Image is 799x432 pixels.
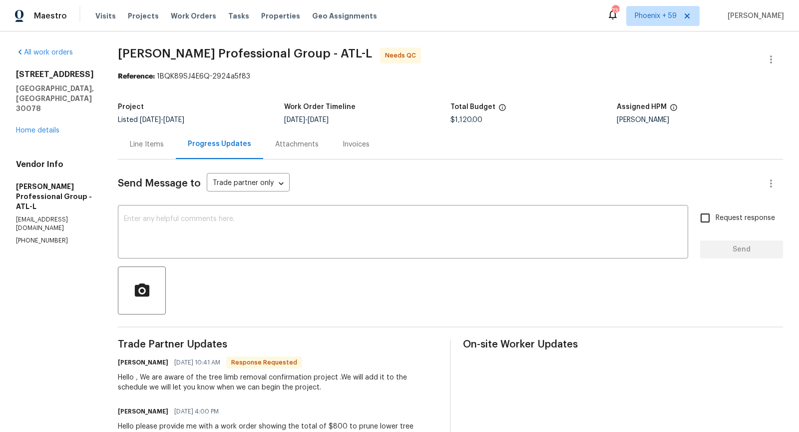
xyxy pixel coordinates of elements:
div: Attachments [275,139,319,149]
span: [DATE] 10:41 AM [174,357,220,367]
span: Send Message to [118,178,201,188]
h6: [PERSON_NAME] [118,406,168,416]
div: Trade partner only [207,175,290,192]
h5: Assigned HPM [617,103,667,110]
p: [EMAIL_ADDRESS][DOMAIN_NAME] [16,215,94,232]
span: Needs QC [385,50,420,60]
span: Trade Partner Updates [118,339,438,349]
h6: [PERSON_NAME] [118,357,168,367]
span: Phoenix + 59 [635,11,677,21]
div: 1BQK89SJ4E6Q-2924a5f83 [118,71,783,81]
a: All work orders [16,49,73,56]
span: - [284,116,329,123]
span: Work Orders [171,11,216,21]
p: [PHONE_NUMBER] [16,236,94,245]
h5: [PERSON_NAME] Professional Group - ATL-L [16,181,94,211]
h5: Work Order Timeline [284,103,356,110]
b: Reference: [118,73,155,80]
h5: Total Budget [450,103,495,110]
div: Progress Updates [188,139,251,149]
span: Properties [261,11,300,21]
div: 733 [612,6,619,16]
span: [PERSON_NAME] Professional Group - ATL-L [118,47,372,59]
div: Hello , We are aware of the tree limb removal confirmation project .We will add it to the schedul... [118,372,438,392]
h2: [STREET_ADDRESS] [16,69,94,79]
span: [DATE] [284,116,305,123]
h5: [GEOGRAPHIC_DATA], [GEOGRAPHIC_DATA] 30078 [16,83,94,113]
span: The hpm assigned to this work order. [670,103,678,116]
span: Visits [95,11,116,21]
span: $1,120.00 [450,116,482,123]
span: [DATE] 4:00 PM [174,406,219,416]
span: On-site Worker Updates [463,339,783,349]
span: Response Requested [227,357,301,367]
div: Invoices [343,139,370,149]
span: Request response [716,213,775,223]
span: [DATE] [163,116,184,123]
span: Listed [118,116,184,123]
a: Home details [16,127,59,134]
span: Maestro [34,11,67,21]
span: - [140,116,184,123]
span: Projects [128,11,159,21]
div: [PERSON_NAME] [617,116,783,123]
span: [DATE] [140,116,161,123]
span: [PERSON_NAME] [724,11,784,21]
div: Line Items [130,139,164,149]
span: [DATE] [308,116,329,123]
h4: Vendor Info [16,159,94,169]
span: Geo Assignments [312,11,377,21]
span: The total cost of line items that have been proposed by Opendoor. This sum includes line items th... [498,103,506,116]
span: Tasks [228,12,249,19]
h5: Project [118,103,144,110]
